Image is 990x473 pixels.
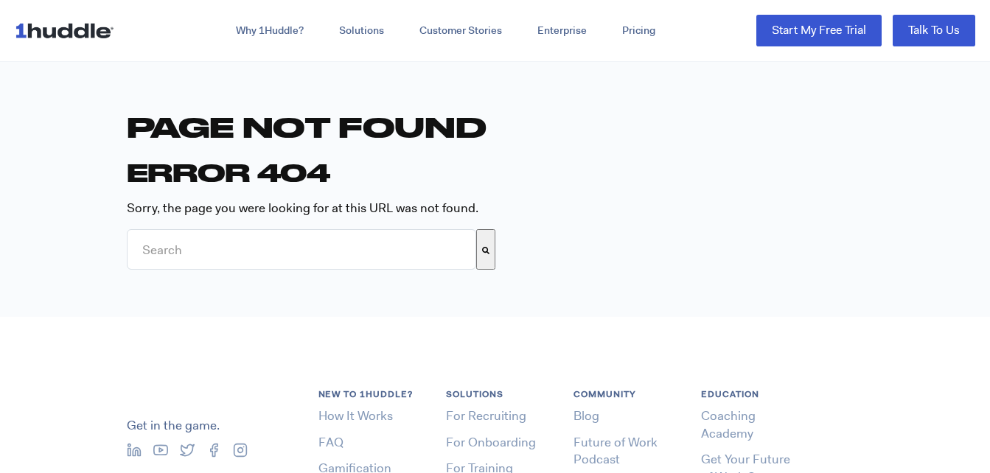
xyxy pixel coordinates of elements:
[127,417,289,435] p: Get in the game.
[127,109,864,144] h1: Page not found
[446,407,526,424] a: For Recruiting
[446,388,544,402] h6: Solutions
[127,200,864,217] p: Sorry, the page you were looking for at this URL was not found.
[127,388,215,411] img: 1huddle
[127,443,142,458] img: linkedin
[218,18,321,44] a: Why 1Huddle?
[574,388,672,402] h6: Community
[604,18,673,44] a: Pricing
[135,15,975,46] div: Navigation Menu
[127,229,476,270] input: This is a search field with an auto-suggest feature attached.
[318,407,393,424] a: How It Works
[153,443,168,458] img: youtube
[893,15,975,46] a: Talk To Us
[476,229,495,270] button: Search
[206,443,221,458] img: facebook
[233,443,248,458] img: instagram
[446,434,536,450] a: For Onboarding
[180,443,195,458] img: twitter
[701,407,756,441] a: Coaching Academy
[756,15,882,46] a: Start My Free Trial
[701,388,799,402] h6: Education
[402,18,520,44] a: Customer Stories
[318,434,344,450] a: FAQ
[321,18,402,44] a: Solutions
[520,18,604,44] a: Enterprise
[574,407,599,424] a: Blog
[318,388,416,402] h6: New to 1Huddle?
[574,434,658,468] a: Future of Work Podcast
[15,16,120,44] img: 1huddle
[127,156,864,188] h2: Error 404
